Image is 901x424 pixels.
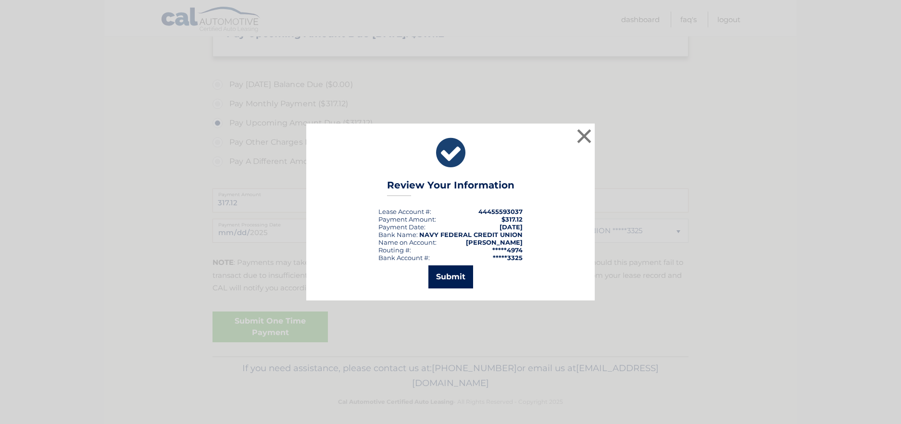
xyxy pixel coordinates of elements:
div: Name on Account: [378,238,437,246]
span: Payment Date [378,223,424,231]
div: Bank Name: [378,231,418,238]
h3: Review Your Information [387,179,514,196]
div: Lease Account #: [378,208,431,215]
strong: NAVY FEDERAL CREDIT UNION [419,231,523,238]
div: Routing #: [378,246,411,254]
div: Payment Amount: [378,215,436,223]
div: Bank Account #: [378,254,430,262]
button: × [575,126,594,146]
span: [DATE] [500,223,523,231]
button: Submit [428,265,473,288]
div: : [378,223,425,231]
strong: 44455593037 [478,208,523,215]
strong: [PERSON_NAME] [466,238,523,246]
span: $317.12 [501,215,523,223]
